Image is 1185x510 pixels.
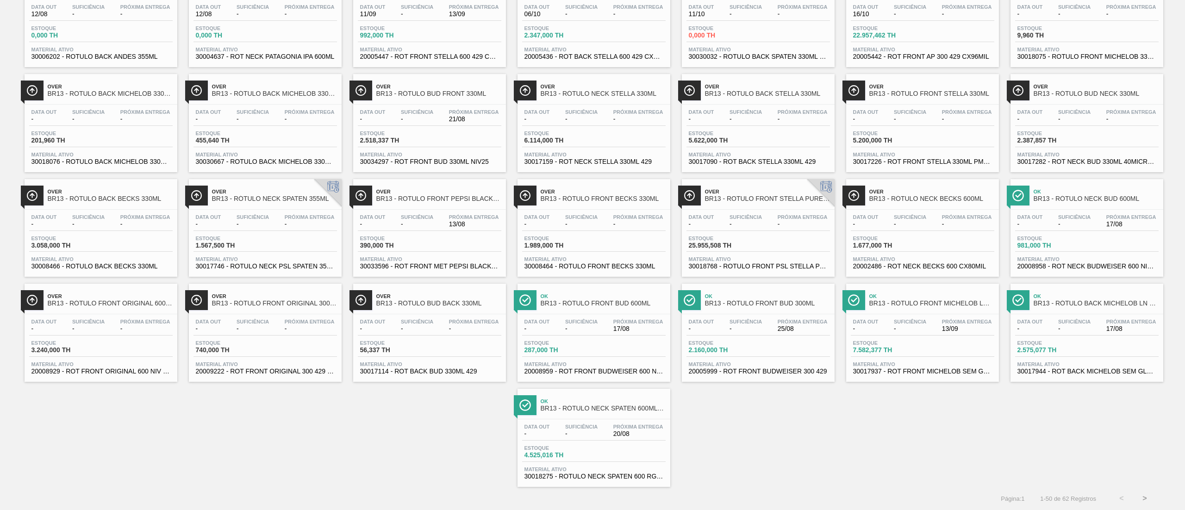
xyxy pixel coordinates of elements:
[684,190,695,201] img: Ícone
[48,293,173,299] span: Over
[1017,53,1156,60] span: 30018075 - ROTULO FRONT MICHELOB 330ML EXP PY
[705,195,830,202] span: BR13 - ROTULO FRONT STELLA PURE GOLD 330ML
[853,53,992,60] span: 20005442 - ROT FRONT AP 300 429 CX96MIL
[31,25,96,31] span: Estoque
[778,4,828,10] span: Próxima Entrega
[848,294,860,306] img: Ícone
[449,11,499,18] span: 13/09
[853,131,918,136] span: Estoque
[196,25,261,31] span: Estoque
[360,131,425,136] span: Estoque
[689,47,828,52] span: Material ativo
[524,32,589,39] span: 2.347,000 TH
[613,11,663,18] span: -
[196,47,335,52] span: Material ativo
[942,116,992,123] span: -
[196,116,221,123] span: -
[524,236,589,241] span: Estoque
[449,221,499,228] span: 13/08
[1017,214,1043,220] span: Data out
[524,131,589,136] span: Estoque
[120,116,170,123] span: -
[1058,11,1091,18] span: -
[684,85,695,96] img: Ícone
[31,263,170,270] span: 30008466 - ROTULO BACK BECKS 330ML
[565,214,598,220] span: Suficiência
[120,214,170,220] span: Próxima Entrega
[285,4,335,10] span: Próxima Entrega
[31,137,96,144] span: 201,960 TH
[1012,85,1024,96] img: Ícone
[72,109,105,115] span: Suficiência
[376,84,501,89] span: Over
[285,221,335,228] span: -
[705,189,830,194] span: Over
[196,53,335,60] span: 30004637 - ROT NECK PATAGONIA IPA 600ML
[853,109,879,115] span: Data out
[1106,214,1156,220] span: Próxima Entrega
[31,4,57,10] span: Data out
[212,189,337,194] span: Over
[237,221,269,228] span: -
[401,116,433,123] span: -
[1017,242,1082,249] span: 981,000 TH
[869,300,994,307] span: BR13 - RÓTULO FRONT MICHELOB LN 330ML
[237,214,269,220] span: Suficiência
[31,131,96,136] span: Estoque
[778,221,828,228] span: -
[360,109,386,115] span: Data out
[120,109,170,115] span: Próxima Entrega
[360,263,499,270] span: 30033596 - ROT FRONT MET PEPSI BLACK 300 RGB
[853,214,879,220] span: Data out
[853,152,992,157] span: Material ativo
[360,152,499,157] span: Material ativo
[26,294,38,306] img: Ícone
[1106,4,1156,10] span: Próxima Entrega
[31,242,96,249] span: 3.058,000 TH
[524,214,550,220] span: Data out
[689,109,714,115] span: Data out
[285,214,335,220] span: Próxima Entrega
[31,158,170,165] span: 30018076 - ROTULO BACK MICHELOB 330ML EXP PY
[237,4,269,10] span: Suficiência
[853,236,918,241] span: Estoque
[853,263,992,270] span: 20002486 - ROT NECK BECKS 600 CX80MIL
[401,221,433,228] span: -
[848,190,860,201] img: Ícone
[730,11,762,18] span: -
[1017,256,1156,262] span: Material ativo
[31,109,57,115] span: Data out
[689,263,828,270] span: 30018768 - ROTULO FRONT PSL STELLA P GOLD ND 330ML
[196,109,221,115] span: Data out
[285,116,335,123] span: -
[72,221,105,228] span: -
[1017,4,1043,10] span: Data out
[237,11,269,18] span: -
[449,109,499,115] span: Próxima Entrega
[942,214,992,220] span: Próxima Entrega
[730,116,762,123] span: -
[689,158,828,165] span: 30017090 - ROT BACK STELLA 330ML 429
[1017,32,1082,39] span: 9,960 TH
[869,90,994,97] span: BR13 - RÓTULO FRONT STELLA 330ML
[48,195,173,202] span: BR13 - RÓTULO BACK BECKS 330ML
[869,84,994,89] span: Over
[196,4,221,10] span: Data out
[355,294,367,306] img: Ícone
[894,116,926,123] span: -
[191,190,202,201] img: Ícone
[613,109,663,115] span: Próxima Entrega
[212,84,337,89] span: Over
[565,116,598,123] span: -
[613,4,663,10] span: Próxima Entrega
[839,277,1004,382] a: ÍconeOkBR13 - RÓTULO FRONT MICHELOB LN 330MLData out-Suficiência-Próxima Entrega13/09Estoque7.582...
[376,90,501,97] span: BR13 - RÓTULO BUD FRONT 330ML
[376,189,501,194] span: Over
[360,47,499,52] span: Material ativo
[524,152,663,157] span: Material ativo
[196,236,261,241] span: Estoque
[1058,116,1091,123] span: -
[26,85,38,96] img: Ícone
[894,214,926,220] span: Suficiência
[613,116,663,123] span: -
